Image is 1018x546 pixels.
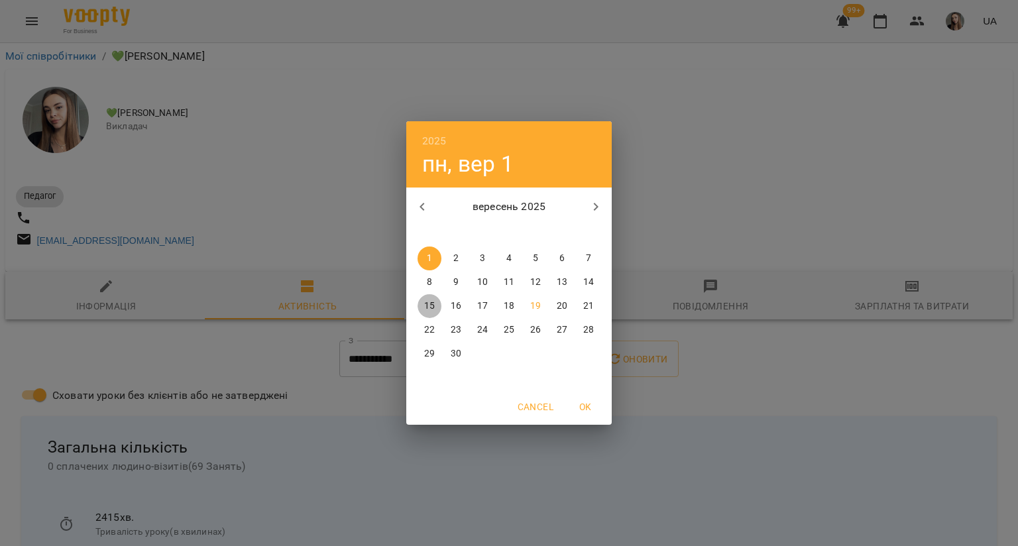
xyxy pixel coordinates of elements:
[477,300,488,313] p: 17
[497,246,521,270] button: 4
[577,227,600,240] span: нд
[477,323,488,337] p: 24
[524,318,547,342] button: 26
[550,227,574,240] span: сб
[444,342,468,366] button: 30
[569,399,601,415] span: OK
[577,294,600,318] button: 21
[564,395,606,419] button: OK
[504,300,514,313] p: 18
[583,323,594,337] p: 28
[453,252,459,265] p: 2
[497,270,521,294] button: 11
[471,294,494,318] button: 17
[577,318,600,342] button: 28
[524,270,547,294] button: 12
[418,294,441,318] button: 15
[477,276,488,289] p: 10
[550,246,574,270] button: 6
[444,246,468,270] button: 2
[444,270,468,294] button: 9
[444,227,468,240] span: вт
[550,318,574,342] button: 27
[497,227,521,240] span: чт
[424,300,435,313] p: 15
[427,276,432,289] p: 8
[550,270,574,294] button: 13
[504,276,514,289] p: 11
[524,227,547,240] span: пт
[577,246,600,270] button: 7
[586,252,591,265] p: 7
[557,300,567,313] p: 20
[471,270,494,294] button: 10
[530,276,541,289] p: 12
[418,342,441,366] button: 29
[422,132,447,150] button: 2025
[512,395,559,419] button: Cancel
[471,318,494,342] button: 24
[471,227,494,240] span: ср
[418,270,441,294] button: 8
[424,347,435,360] p: 29
[497,318,521,342] button: 25
[559,252,565,265] p: 6
[438,199,581,215] p: вересень 2025
[497,294,521,318] button: 18
[533,252,538,265] p: 5
[504,323,514,337] p: 25
[444,294,468,318] button: 16
[577,270,600,294] button: 14
[451,300,461,313] p: 16
[583,300,594,313] p: 21
[451,323,461,337] p: 23
[444,318,468,342] button: 23
[557,276,567,289] p: 13
[530,300,541,313] p: 19
[453,276,459,289] p: 9
[518,399,553,415] span: Cancel
[524,294,547,318] button: 19
[550,294,574,318] button: 20
[506,252,512,265] p: 4
[480,252,485,265] p: 3
[524,246,547,270] button: 5
[583,276,594,289] p: 14
[418,318,441,342] button: 22
[530,323,541,337] p: 26
[418,227,441,240] span: пн
[424,323,435,337] p: 22
[418,246,441,270] button: 1
[427,252,432,265] p: 1
[451,347,461,360] p: 30
[471,246,494,270] button: 3
[557,323,567,337] p: 27
[422,150,514,178] button: пн, вер 1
